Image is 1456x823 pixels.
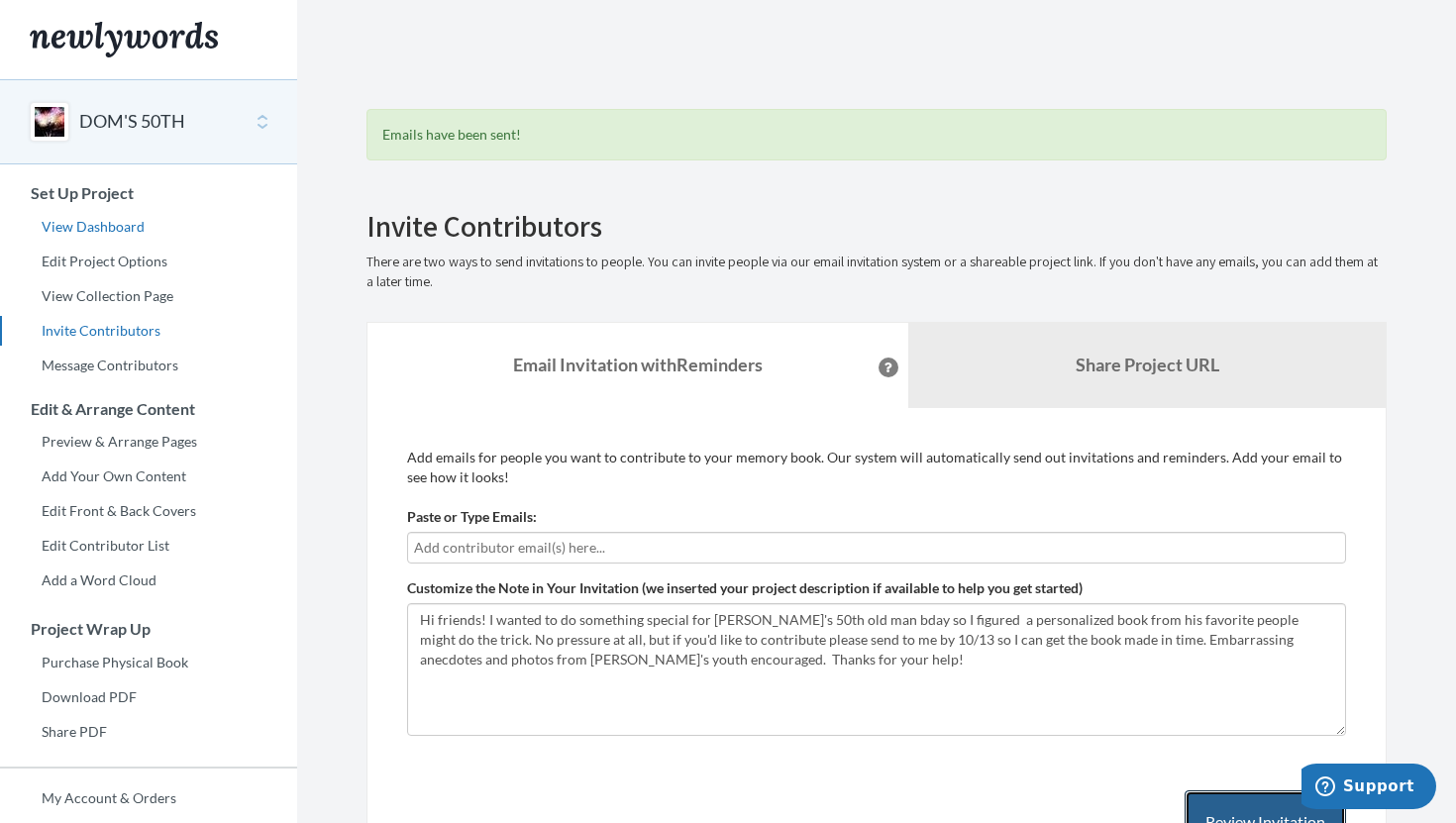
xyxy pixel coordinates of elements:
[366,253,1387,292] p: There are two ways to send invitations to people. You can invite people via our email invitation ...
[1,400,297,418] h3: Edit & Arrange Content
[1301,764,1436,813] iframe: Opens a widget where you can chat to one of our agents
[366,210,1387,243] h2: Invite Contributors
[1,620,297,638] h3: Project Wrap Up
[407,507,537,527] label: Paste or Type Emails:
[407,603,1346,736] textarea: Hi friends! I wanted to do something special for [PERSON_NAME]'s 50th old man bday so I figured a...
[1,184,297,202] h3: Set Up Project
[407,448,1346,487] p: Add emails for people you want to contribute to your memory book. Our system will automatically s...
[1076,354,1219,375] b: Share Project URL
[30,22,218,57] img: Newlywords logo
[407,578,1083,598] label: Customize the Note in Your Invitation (we inserted your project description if available to help ...
[414,537,1339,559] input: Add contributor email(s) here...
[366,109,1387,160] div: Emails have been sent!
[79,109,185,135] button: DOM'S 50TH
[513,354,763,375] strong: Email Invitation with Reminders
